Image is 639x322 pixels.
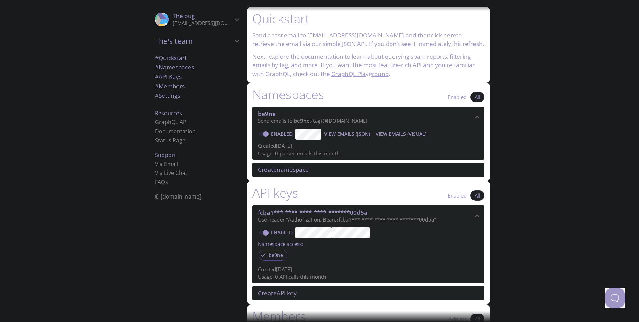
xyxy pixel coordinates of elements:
[155,169,187,177] a: Via Live Chat
[258,142,479,150] p: Created [DATE]
[149,72,244,82] div: API Keys
[605,288,625,308] iframe: Help Scout Beacon - Open
[252,185,298,201] h1: API keys
[155,109,182,117] span: Resources
[258,166,309,174] span: namespace
[252,87,324,102] h1: Namespaces
[155,160,178,168] a: Via Email
[155,193,201,200] span: © [DOMAIN_NAME]
[258,238,303,248] label: Namespace access:
[252,107,484,128] div: be9ne namespace
[252,163,484,177] div: Create namespace
[258,289,277,297] span: Create
[155,82,185,90] span: Members
[294,117,310,124] span: be9ne
[259,250,287,261] div: be9ne
[173,20,232,27] p: [EMAIL_ADDRESS][DOMAIN_NAME]
[321,129,373,140] button: View Emails (JSON)
[149,91,244,100] div: Team Settings
[165,178,168,186] span: s
[301,52,343,60] a: documentation
[258,150,479,157] p: Usage: 0 parsed emails this month
[258,273,479,281] p: Usage: 0 API calls this month
[155,63,194,71] span: Namespaces
[252,52,484,79] p: Next: explore the to learn about querying spam reports, filtering emails by tag, and more. If you...
[324,130,370,138] span: View Emails (JSON)
[155,178,168,186] a: FAQ
[155,54,159,62] span: #
[258,266,479,273] p: Created [DATE]
[155,36,232,46] span: The's team
[149,82,244,91] div: Members
[258,289,297,297] span: API key
[470,92,484,102] button: All
[155,92,180,99] span: Settings
[252,31,484,48] p: Send a test email to and then to retrieve the email via our simple JSON API. If you don't see it ...
[155,151,176,159] span: Support
[444,92,471,102] button: Enabled
[431,31,456,39] a: click here
[155,128,196,135] a: Documentation
[444,190,471,201] button: Enabled
[149,32,244,50] div: The's team
[264,252,287,258] span: be9ne
[155,82,159,90] span: #
[470,190,484,201] button: All
[149,62,244,72] div: Namespaces
[258,117,367,124] span: Send emails to . {tag} @[DOMAIN_NAME]
[155,63,159,71] span: #
[155,92,159,99] span: #
[155,54,187,62] span: Quickstart
[173,12,195,20] span: The bug
[155,118,188,126] a: GraphQL API
[252,11,484,26] h1: Quickstart
[376,130,426,138] span: View Emails (Visual)
[270,131,295,137] a: Enabled
[252,286,484,300] div: Create API Key
[373,129,429,140] button: View Emails (Visual)
[149,8,244,31] div: The bug
[258,110,276,118] span: be9ne
[155,73,159,81] span: #
[155,136,185,144] a: Status Page
[331,70,389,78] a: GraphQL Playground
[270,229,295,236] a: Enabled
[149,53,244,63] div: Quickstart
[258,166,277,174] span: Create
[155,73,182,81] span: API Keys
[307,31,404,39] a: [EMAIL_ADDRESS][DOMAIN_NAME]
